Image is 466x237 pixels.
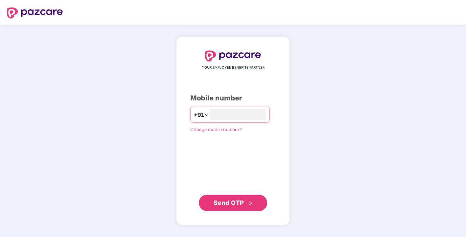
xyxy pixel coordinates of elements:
[190,93,276,103] div: Mobile number
[204,113,208,117] span: down
[214,199,244,206] span: Send OTP
[7,8,63,18] img: logo
[202,65,264,70] span: YOUR EMPLOYEE BENEFITS PARTNER
[205,51,261,61] img: logo
[199,195,267,211] button: Send OTPdouble-right
[194,111,204,119] span: +91
[248,201,253,206] span: double-right
[190,127,242,132] a: Change mobile number?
